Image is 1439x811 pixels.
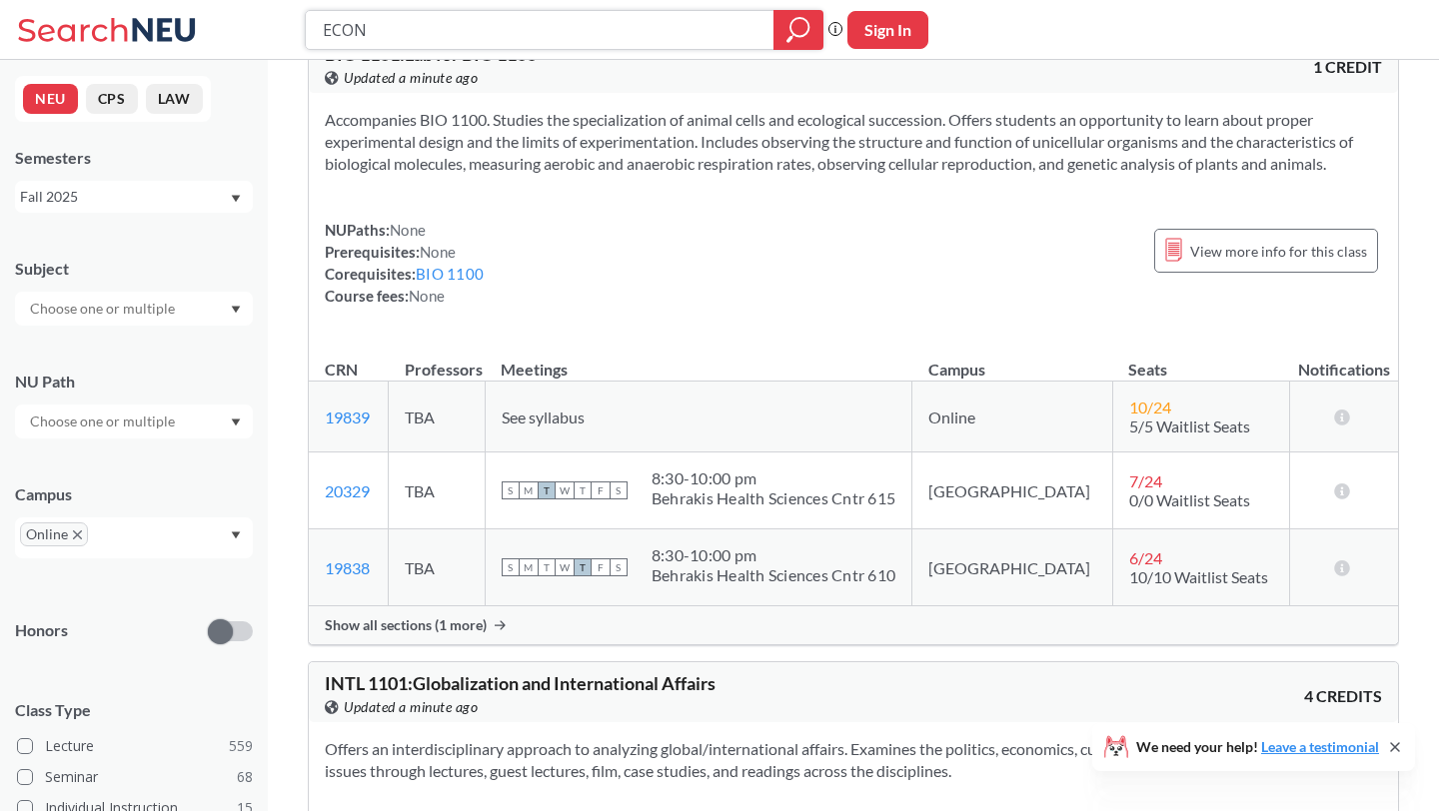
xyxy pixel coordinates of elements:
[73,530,82,539] svg: X to remove pill
[15,483,253,505] div: Campus
[538,558,556,576] span: T
[416,265,484,283] a: BIO 1100
[325,672,716,694] span: INTL 1101 : Globalization and International Affairs
[390,221,426,239] span: None
[610,481,628,499] span: S
[1261,738,1379,755] a: Leave a testimonial
[1129,471,1162,490] span: 7 / 24
[17,733,253,759] label: Lecture
[420,243,456,261] span: None
[15,258,253,280] div: Subject
[15,181,253,213] div: Fall 2025Dropdown arrow
[325,359,358,381] div: CRN
[1129,398,1171,416] span: 10 / 24
[325,558,370,577] a: 19838
[652,545,895,565] div: 8:30 - 10:00 pm
[229,735,253,757] span: 559
[1289,339,1398,382] th: Notifications
[912,382,1113,452] td: Online
[325,481,370,500] a: 20329
[231,306,241,314] svg: Dropdown arrow
[652,488,895,508] div: Behrakis Health Sciences Cntr 615
[592,558,610,576] span: F
[592,481,610,499] span: F
[1112,339,1289,382] th: Seats
[237,766,253,788] span: 68
[556,558,574,576] span: W
[520,481,538,499] span: M
[389,339,486,382] th: Professors
[309,606,1398,644] div: Show all sections (1 more)
[325,616,487,634] span: Show all sections (1 more)
[652,468,895,488] div: 8:30 - 10:00 pm
[847,11,928,49] button: Sign In
[574,558,592,576] span: T
[1129,416,1250,435] span: 5/5 Waitlist Seats
[20,522,88,546] span: OnlineX to remove pill
[652,565,895,585] div: Behrakis Health Sciences Cntr 610
[912,529,1113,606] td: [GEOGRAPHIC_DATA]
[786,16,810,44] svg: magnifying glass
[389,382,486,452] td: TBA
[389,452,486,529] td: TBA
[325,219,484,307] div: NUPaths: Prerequisites: Corequisites: Course fees:
[773,10,823,50] div: magnifying glass
[502,558,520,576] span: S
[574,481,592,499] span: T
[538,481,556,499] span: T
[344,67,478,89] span: Updated a minute ago
[1313,56,1382,78] span: 1 CREDIT
[23,84,78,114] button: NEU
[15,405,253,438] div: Dropdown arrow
[1136,740,1379,754] span: We need your help!
[502,407,585,426] span: See syllabus
[20,409,188,433] input: Choose one or multiple
[389,529,486,606] td: TBA
[325,109,1382,175] section: Accompanies BIO 1100. Studies the specialization of animal cells and ecological succession. Offer...
[325,407,370,426] a: 19839
[502,481,520,499] span: S
[485,339,911,382] th: Meetings
[1304,685,1382,707] span: 4 CREDITS
[15,147,253,169] div: Semesters
[17,764,253,790] label: Seminar
[146,84,203,114] button: LAW
[610,558,628,576] span: S
[86,84,138,114] button: CPS
[556,481,574,499] span: W
[231,418,241,426] svg: Dropdown arrow
[231,531,241,539] svg: Dropdown arrow
[20,297,188,321] input: Choose one or multiple
[1129,567,1268,586] span: 10/10 Waitlist Seats
[344,696,478,718] span: Updated a minute ago
[912,339,1113,382] th: Campus
[1129,548,1162,567] span: 6 / 24
[15,371,253,393] div: NU Path
[15,619,68,642] p: Honors
[1129,490,1250,509] span: 0/0 Waitlist Seats
[20,186,229,208] div: Fall 2025
[15,292,253,326] div: Dropdown arrow
[231,195,241,203] svg: Dropdown arrow
[520,558,538,576] span: M
[15,517,253,558] div: OnlineX to remove pillDropdown arrow
[15,699,253,721] span: Class Type
[912,452,1113,529] td: [GEOGRAPHIC_DATA]
[409,287,445,305] span: None
[325,738,1382,782] section: Offers an interdisciplinary approach to analyzing global/international affairs. Examines the poli...
[321,13,759,47] input: Class, professor, course number, "phrase"
[1190,239,1367,264] span: View more info for this class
